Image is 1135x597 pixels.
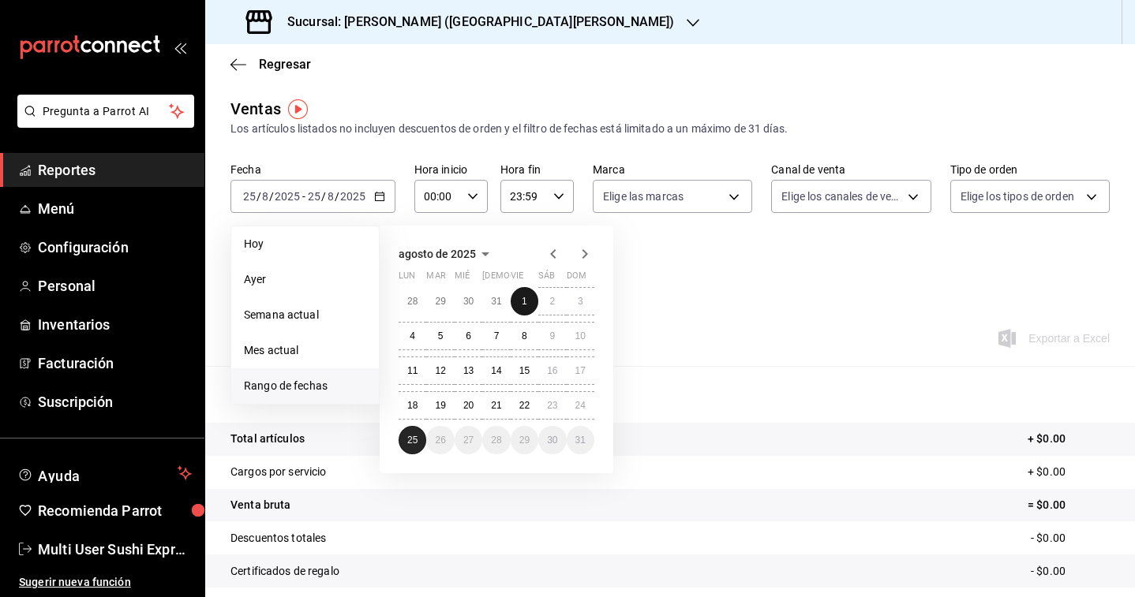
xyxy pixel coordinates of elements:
[17,95,194,128] button: Pregunta a Parrot AI
[43,103,170,120] span: Pregunta a Parrot AI
[435,435,445,446] abbr: 26 de agosto de 2025
[407,435,418,446] abbr: 25 de agosto de 2025
[567,391,594,420] button: 24 de agosto de 2025
[244,307,366,323] span: Semana actual
[547,365,557,376] abbr: 16 de agosto de 2025
[174,41,186,54] button: open_drawer_menu
[426,271,445,287] abbr: martes
[519,400,530,411] abbr: 22 de agosto de 2025
[230,164,395,175] label: Fecha
[511,271,523,287] abbr: viernes
[274,190,301,203] input: ----
[950,164,1110,175] label: Tipo de orden
[426,287,454,315] button: 29 de julio de 2025
[269,190,274,203] span: /
[511,426,538,454] button: 29 de agosto de 2025
[455,356,482,385] button: 13 de agosto de 2025
[11,114,194,131] a: Pregunta a Parrot AI
[578,296,583,307] abbr: 3 de agosto de 2025
[463,435,474,446] abbr: 27 de agosto de 2025
[491,365,501,376] abbr: 14 de agosto de 2025
[38,353,192,374] span: Facturación
[335,190,339,203] span: /
[538,426,566,454] button: 30 de agosto de 2025
[321,190,326,203] span: /
[407,400,418,411] abbr: 18 de agosto de 2025
[19,574,192,591] span: Sugerir nueva función
[538,271,555,287] abbr: sábado
[1031,563,1110,580] p: - $0.00
[244,342,366,359] span: Mes actual
[455,287,482,315] button: 30 de julio de 2025
[547,435,557,446] abbr: 30 de agosto de 2025
[549,330,555,341] abbr: 9 de agosto de 2025
[257,190,261,203] span: /
[242,190,257,203] input: --
[302,190,305,203] span: -
[538,322,566,350] button: 9 de agosto de 2025
[593,164,752,175] label: Marca
[426,426,454,454] button: 26 de agosto de 2025
[567,322,594,350] button: 10 de agosto de 2025
[781,188,901,204] span: Elige los canales de venta
[482,356,510,385] button: 14 de agosto de 2025
[455,426,482,454] button: 27 de agosto de 2025
[538,356,566,385] button: 16 de agosto de 2025
[538,287,566,315] button: 2 de agosto de 2025
[426,322,454,350] button: 5 de agosto de 2025
[327,190,335,203] input: --
[244,271,366,288] span: Ayer
[435,296,445,307] abbr: 29 de julio de 2025
[339,190,366,203] input: ----
[230,57,311,72] button: Regresar
[511,322,538,350] button: 8 de agosto de 2025
[491,400,501,411] abbr: 21 de agosto de 2025
[38,237,192,258] span: Configuración
[547,400,557,411] abbr: 23 de agosto de 2025
[230,530,326,547] p: Descuentos totales
[463,296,474,307] abbr: 30 de julio de 2025
[522,296,527,307] abbr: 1 de agosto de 2025
[575,330,586,341] abbr: 10 de agosto de 2025
[435,365,445,376] abbr: 12 de agosto de 2025
[511,287,538,315] button: 1 de agosto de 2025
[455,322,482,350] button: 6 de agosto de 2025
[230,385,1110,404] p: Resumen
[399,391,426,420] button: 18 de agosto de 2025
[1028,431,1110,447] p: + $0.00
[491,296,501,307] abbr: 31 de julio de 2025
[466,330,471,341] abbr: 6 de agosto de 2025
[38,275,192,297] span: Personal
[538,391,566,420] button: 23 de agosto de 2025
[519,365,530,376] abbr: 15 de agosto de 2025
[38,464,171,483] span: Ayuda
[38,539,192,560] span: Multi User Sushi Express
[463,400,474,411] abbr: 20 de agosto de 2025
[399,248,476,260] span: agosto de 2025
[455,391,482,420] button: 20 de agosto de 2025
[230,97,281,121] div: Ventas
[38,198,192,219] span: Menú
[407,296,418,307] abbr: 28 de julio de 2025
[1031,530,1110,547] p: - $0.00
[603,188,684,204] span: Elige las marcas
[399,356,426,385] button: 11 de agosto de 2025
[1028,497,1110,513] p: = $0.00
[482,426,510,454] button: 28 de agosto de 2025
[38,314,192,335] span: Inventarios
[771,164,931,175] label: Canal de venta
[288,99,308,119] img: Tooltip marker
[230,563,339,580] p: Certificados de regalo
[494,330,500,341] abbr: 7 de agosto de 2025
[414,164,488,175] label: Hora inicio
[407,365,418,376] abbr: 11 de agosto de 2025
[482,287,510,315] button: 31 de julio de 2025
[500,164,574,175] label: Hora fin
[511,356,538,385] button: 15 de agosto de 2025
[230,464,327,480] p: Cargos por servicio
[399,322,426,350] button: 4 de agosto de 2025
[38,159,192,181] span: Reportes
[961,188,1074,204] span: Elige los tipos de orden
[522,330,527,341] abbr: 8 de agosto de 2025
